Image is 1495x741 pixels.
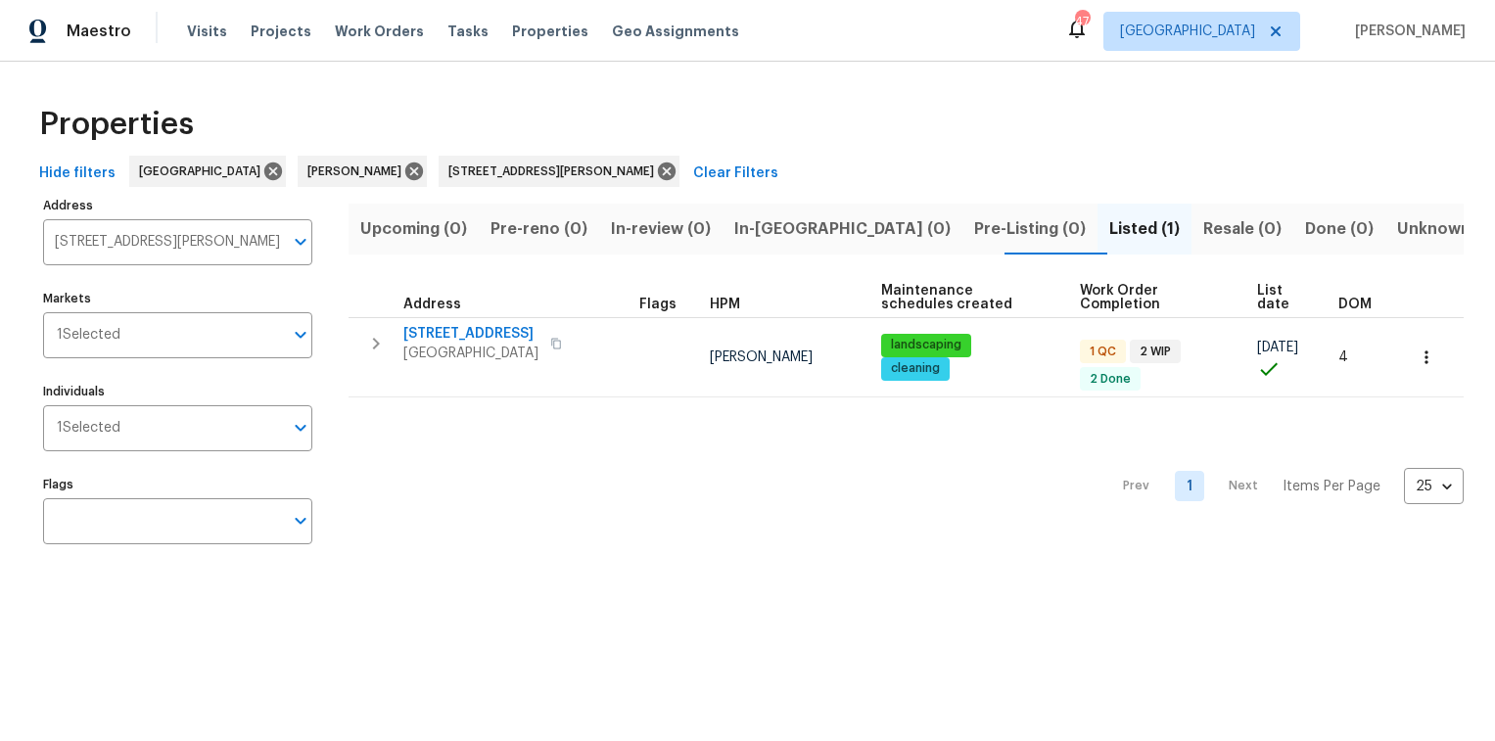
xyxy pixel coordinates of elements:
span: Maintenance schedules created [881,284,1047,311]
span: Clear Filters [693,162,778,186]
button: Open [287,228,314,255]
span: Address [403,298,461,311]
span: Pre-reno (0) [491,215,587,243]
span: [DATE] [1257,341,1298,354]
span: 1 QC [1082,344,1124,360]
span: Listed (1) [1109,215,1180,243]
span: HPM [710,298,740,311]
span: [GEOGRAPHIC_DATA] [403,344,538,363]
span: Hide filters [39,162,116,186]
span: 1 Selected [57,420,120,437]
span: Pre-Listing (0) [974,215,1086,243]
label: Flags [43,479,312,490]
span: landscaping [883,337,969,353]
span: Work Orders [335,22,424,41]
span: Maestro [67,22,131,41]
button: Hide filters [31,156,123,192]
span: Projects [251,22,311,41]
span: 2 WIP [1132,344,1179,360]
span: [GEOGRAPHIC_DATA] [1120,22,1255,41]
div: [STREET_ADDRESS][PERSON_NAME] [439,156,679,187]
span: Done (0) [1305,215,1374,243]
span: 2 Done [1082,371,1139,388]
span: [PERSON_NAME] [1347,22,1466,41]
button: Open [287,507,314,534]
span: [PERSON_NAME] [307,162,409,181]
span: cleaning [883,360,948,377]
span: Upcoming (0) [360,215,467,243]
label: Markets [43,293,312,304]
label: Address [43,200,312,211]
button: Open [287,321,314,348]
button: Open [287,414,314,441]
span: Properties [512,22,588,41]
span: Work Order Completion [1080,284,1224,311]
a: Goto page 1 [1175,471,1204,501]
span: List date [1257,284,1305,311]
div: [PERSON_NAME] [298,156,427,187]
span: [STREET_ADDRESS][PERSON_NAME] [448,162,662,181]
nav: Pagination Navigation [1104,409,1464,563]
span: Tasks [447,24,489,38]
div: [GEOGRAPHIC_DATA] [129,156,286,187]
span: Visits [187,22,227,41]
span: [GEOGRAPHIC_DATA] [139,162,268,181]
div: 25 [1404,461,1464,512]
span: 1 Selected [57,327,120,344]
span: In-review (0) [611,215,711,243]
span: 4 [1338,350,1348,364]
span: Resale (0) [1203,215,1282,243]
label: Individuals [43,386,312,397]
span: [STREET_ADDRESS] [403,324,538,344]
p: Items Per Page [1283,477,1380,496]
span: Properties [39,115,194,134]
span: Flags [639,298,677,311]
button: Clear Filters [685,156,786,192]
span: [PERSON_NAME] [710,350,813,364]
span: Geo Assignments [612,22,739,41]
div: 47 [1075,12,1089,31]
span: In-[GEOGRAPHIC_DATA] (0) [734,215,951,243]
span: DOM [1338,298,1372,311]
